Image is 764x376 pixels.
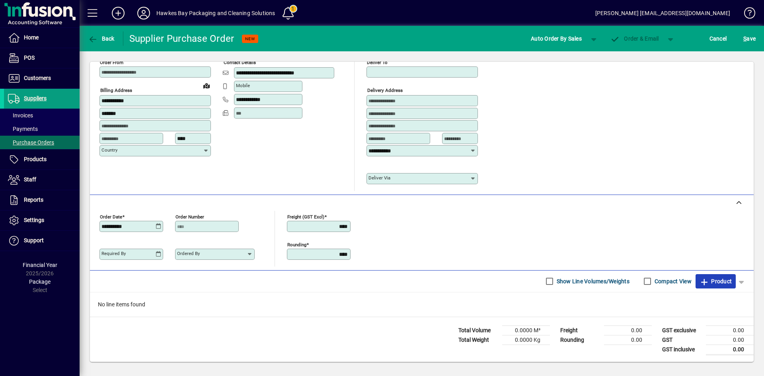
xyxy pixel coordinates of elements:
span: Cancel [709,32,727,45]
app-page-header-button: Back [80,31,123,46]
button: Auto Order By Sales [527,31,586,46]
a: Products [4,150,80,169]
a: Knowledge Base [738,2,754,27]
a: Support [4,231,80,251]
a: Reports [4,190,80,210]
td: 0.00 [604,325,652,335]
mat-label: Ordered by [177,251,200,256]
mat-label: Rounding [287,242,306,247]
span: Package [29,279,51,285]
td: Freight [556,325,604,335]
a: Purchase Orders [4,136,80,149]
mat-label: Mobile [236,83,250,88]
mat-label: Order date [100,214,122,219]
span: Payments [8,126,38,132]
td: 0.0000 Kg [502,335,550,345]
button: Save [741,31,758,46]
td: 0.0000 M³ [502,325,550,335]
span: Auto Order By Sales [531,32,582,45]
td: 0.00 [604,335,652,345]
a: Payments [4,122,80,136]
span: Financial Year [23,262,57,268]
span: Purchase Orders [8,139,54,146]
mat-label: Deliver via [368,175,390,181]
a: Invoices [4,109,80,122]
mat-label: Deliver To [367,60,388,65]
span: Home [24,34,39,41]
td: Total Volume [454,325,502,335]
button: Add [105,6,131,20]
a: Home [4,28,80,48]
span: ave [743,32,756,45]
td: 0.00 [706,345,754,355]
td: GST [658,335,706,345]
div: Supplier Purchase Order [129,32,234,45]
a: View on map [200,79,213,92]
span: Product [700,275,732,288]
span: Support [24,237,44,244]
button: Order & Email [606,31,663,46]
label: Show Line Volumes/Weights [555,277,630,285]
span: Order & Email [610,35,659,42]
div: [PERSON_NAME] [EMAIL_ADDRESS][DOMAIN_NAME] [595,7,730,19]
a: Customers [4,68,80,88]
button: Back [86,31,117,46]
mat-label: Required by [101,251,126,256]
span: Settings [24,217,44,223]
td: 0.00 [706,325,754,335]
button: Product [696,274,736,288]
td: 0.00 [706,335,754,345]
a: POS [4,48,80,68]
mat-label: Order from [100,60,123,65]
mat-label: Order number [175,214,204,219]
td: Total Weight [454,335,502,345]
span: Back [88,35,115,42]
a: Staff [4,170,80,190]
span: Staff [24,176,36,183]
td: Rounding [556,335,604,345]
button: Cancel [707,31,729,46]
span: Suppliers [24,95,47,101]
mat-label: Country [101,147,117,153]
div: Hawkes Bay Packaging and Cleaning Solutions [156,7,275,19]
span: Products [24,156,47,162]
mat-label: Freight (GST excl) [287,214,324,219]
span: Customers [24,75,51,81]
span: Reports [24,197,43,203]
td: GST inclusive [658,345,706,355]
span: POS [24,55,35,61]
span: Invoices [8,112,33,119]
span: S [743,35,746,42]
td: GST exclusive [658,325,706,335]
div: No line items found [90,292,754,317]
a: Settings [4,210,80,230]
button: Profile [131,6,156,20]
span: NEW [245,36,255,41]
label: Compact View [653,277,692,285]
